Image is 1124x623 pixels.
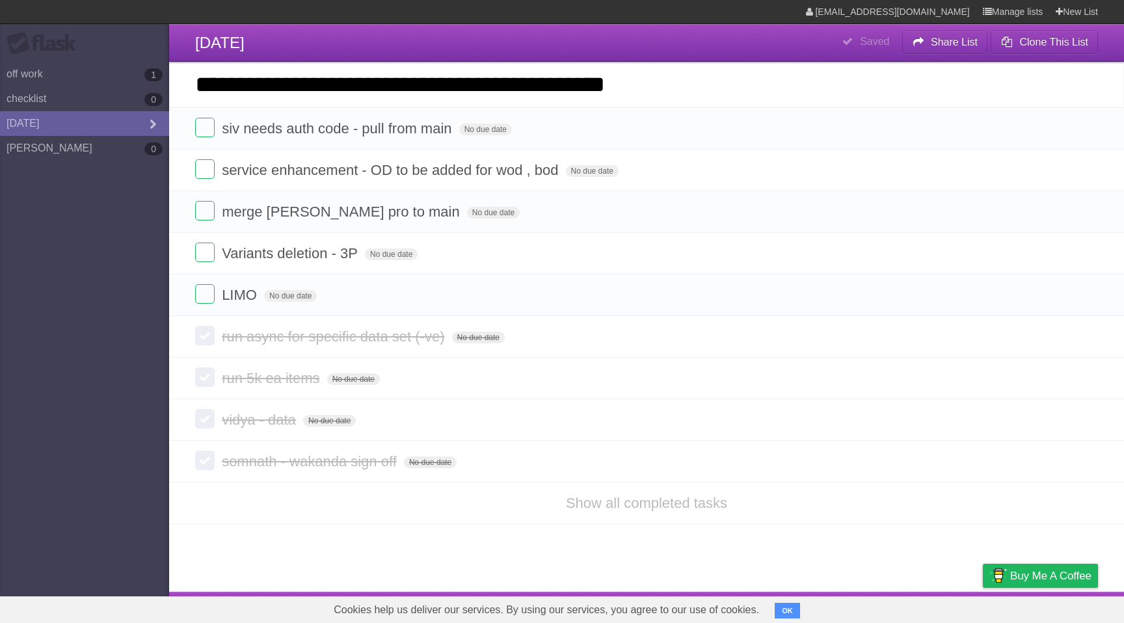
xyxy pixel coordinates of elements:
[467,207,520,219] span: No due date
[303,415,356,427] span: No due date
[195,451,215,470] label: Done
[222,412,299,428] span: vidya - data
[922,595,950,620] a: Terms
[853,595,905,620] a: Developers
[810,595,837,620] a: About
[1010,564,1091,587] span: Buy me a coffee
[222,162,561,178] span: service enhancement - OD to be added for wod , bod
[222,120,455,137] span: siv needs auth code - pull from main
[222,370,323,386] span: run 5k ea items
[195,367,215,387] label: Done
[222,328,448,345] span: run async for specific data set (-ve)
[222,287,260,303] span: LIMO
[144,93,163,106] b: 0
[195,284,215,304] label: Done
[195,34,245,51] span: [DATE]
[404,457,457,468] span: No due date
[195,159,215,179] label: Done
[566,495,727,511] a: Show all completed tasks
[775,603,800,618] button: OK
[1019,36,1088,47] b: Clone This List
[321,597,772,623] span: Cookies help us deliver our services. By using our services, you agree to our use of cookies.
[195,326,215,345] label: Done
[327,373,380,385] span: No due date
[983,564,1098,588] a: Buy me a coffee
[365,248,418,260] span: No due date
[222,453,400,470] span: somnath - wakanda sign off
[989,564,1007,587] img: Buy me a coffee
[566,165,619,177] span: No due date
[144,142,163,155] b: 0
[452,332,505,343] span: No due date
[931,36,978,47] b: Share List
[144,68,163,81] b: 1
[860,36,889,47] b: Saved
[195,201,215,220] label: Done
[195,243,215,262] label: Done
[1016,595,1098,620] a: Suggest a feature
[459,124,512,135] span: No due date
[991,31,1098,54] button: Clone This List
[222,204,463,220] span: merge [PERSON_NAME] pro to main
[222,245,361,261] span: Variants deletion - 3P
[7,32,85,55] div: Flask
[195,409,215,429] label: Done
[195,118,215,137] label: Done
[264,290,317,302] span: No due date
[966,595,1000,620] a: Privacy
[902,31,988,54] button: Share List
